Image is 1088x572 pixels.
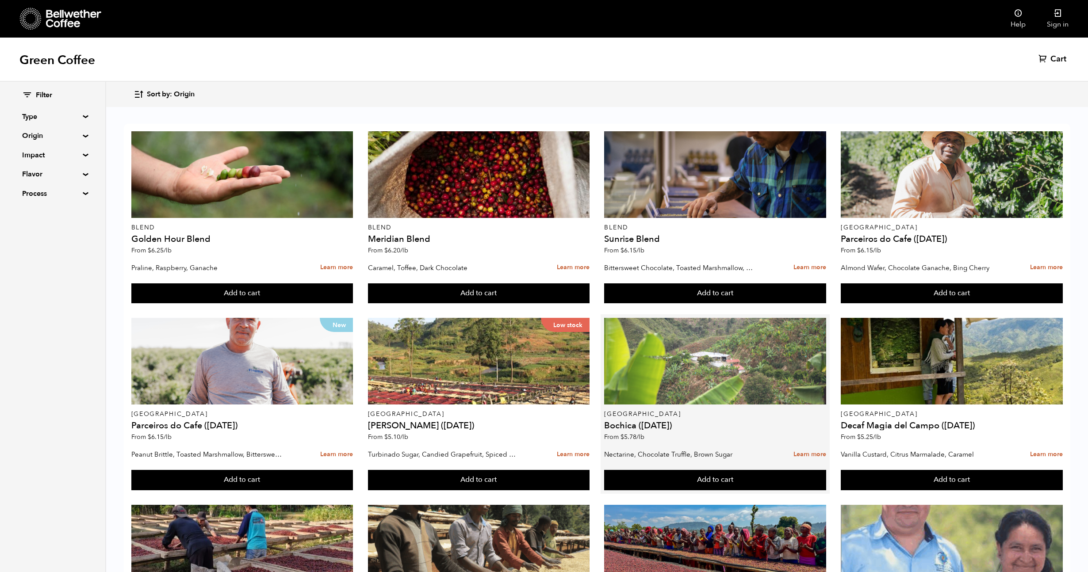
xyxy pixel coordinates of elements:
[368,433,408,441] span: From
[841,448,992,461] p: Vanilla Custard, Citrus Marmalade, Caramel
[541,318,590,332] p: Low stock
[841,433,881,441] span: From
[147,90,195,99] span: Sort by: Origin
[400,433,408,441] span: /lb
[164,433,172,441] span: /lb
[1050,54,1066,65] span: Cart
[621,246,644,255] bdi: 6.15
[19,52,95,68] h1: Green Coffee
[368,318,590,404] a: Low stock
[131,433,172,441] span: From
[636,246,644,255] span: /lb
[131,411,353,417] p: [GEOGRAPHIC_DATA]
[164,246,172,255] span: /lb
[604,411,826,417] p: [GEOGRAPHIC_DATA]
[22,130,83,141] summary: Origin
[368,411,590,417] p: [GEOGRAPHIC_DATA]
[604,470,826,490] button: Add to cart
[621,433,624,441] span: $
[841,235,1063,244] h4: Parceiros do Cafe ([DATE])
[557,258,590,277] a: Learn more
[841,421,1063,430] h4: Decaf Magia del Campo ([DATE])
[604,421,826,430] h4: Bochica ([DATE])
[131,470,353,490] button: Add to cart
[841,411,1063,417] p: [GEOGRAPHIC_DATA]
[873,433,881,441] span: /lb
[320,445,353,464] a: Learn more
[1030,445,1063,464] a: Learn more
[320,258,353,277] a: Learn more
[841,470,1063,490] button: Add to cart
[557,445,590,464] a: Learn more
[604,246,644,255] span: From
[636,433,644,441] span: /lb
[604,448,755,461] p: Nectarine, Chocolate Truffle, Brown Sugar
[841,246,881,255] span: From
[148,246,172,255] bdi: 6.25
[384,433,408,441] bdi: 5.10
[368,470,590,490] button: Add to cart
[22,169,83,179] summary: Flavor
[604,225,826,231] p: Blend
[857,433,881,441] bdi: 5.25
[604,433,644,441] span: From
[400,246,408,255] span: /lb
[793,445,826,464] a: Learn more
[131,246,172,255] span: From
[857,246,861,255] span: $
[131,318,353,404] a: New
[841,261,992,275] p: Almond Wafer, Chocolate Ganache, Bing Cherry
[873,246,881,255] span: /lb
[131,225,353,231] p: Blend
[857,246,881,255] bdi: 6.15
[621,433,644,441] bdi: 5.78
[841,283,1063,304] button: Add to cart
[857,433,861,441] span: $
[368,246,408,255] span: From
[368,283,590,304] button: Add to cart
[131,448,282,461] p: Peanut Brittle, Toasted Marshmallow, Bittersweet Chocolate
[134,84,195,105] button: Sort by: Origin
[621,246,624,255] span: $
[604,283,826,304] button: Add to cart
[384,433,388,441] span: $
[1030,258,1063,277] a: Learn more
[131,235,353,244] h4: Golden Hour Blend
[368,421,590,430] h4: [PERSON_NAME] ([DATE])
[131,261,282,275] p: Praline, Raspberry, Ganache
[148,433,151,441] span: $
[604,261,755,275] p: Bittersweet Chocolate, Toasted Marshmallow, Candied Orange, Praline
[384,246,388,255] span: $
[793,258,826,277] a: Learn more
[148,246,151,255] span: $
[131,283,353,304] button: Add to cart
[384,246,408,255] bdi: 6.20
[320,318,353,332] p: New
[36,91,52,100] span: Filter
[1038,54,1069,65] a: Cart
[368,225,590,231] p: Blend
[368,448,519,461] p: Turbinado Sugar, Candied Grapefruit, Spiced Plum
[368,235,590,244] h4: Meridian Blend
[22,111,83,122] summary: Type
[131,421,353,430] h4: Parceiros do Cafe ([DATE])
[368,261,519,275] p: Caramel, Toffee, Dark Chocolate
[148,433,172,441] bdi: 6.15
[22,150,83,160] summary: Impact
[22,188,83,199] summary: Process
[604,235,826,244] h4: Sunrise Blend
[841,225,1063,231] p: [GEOGRAPHIC_DATA]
